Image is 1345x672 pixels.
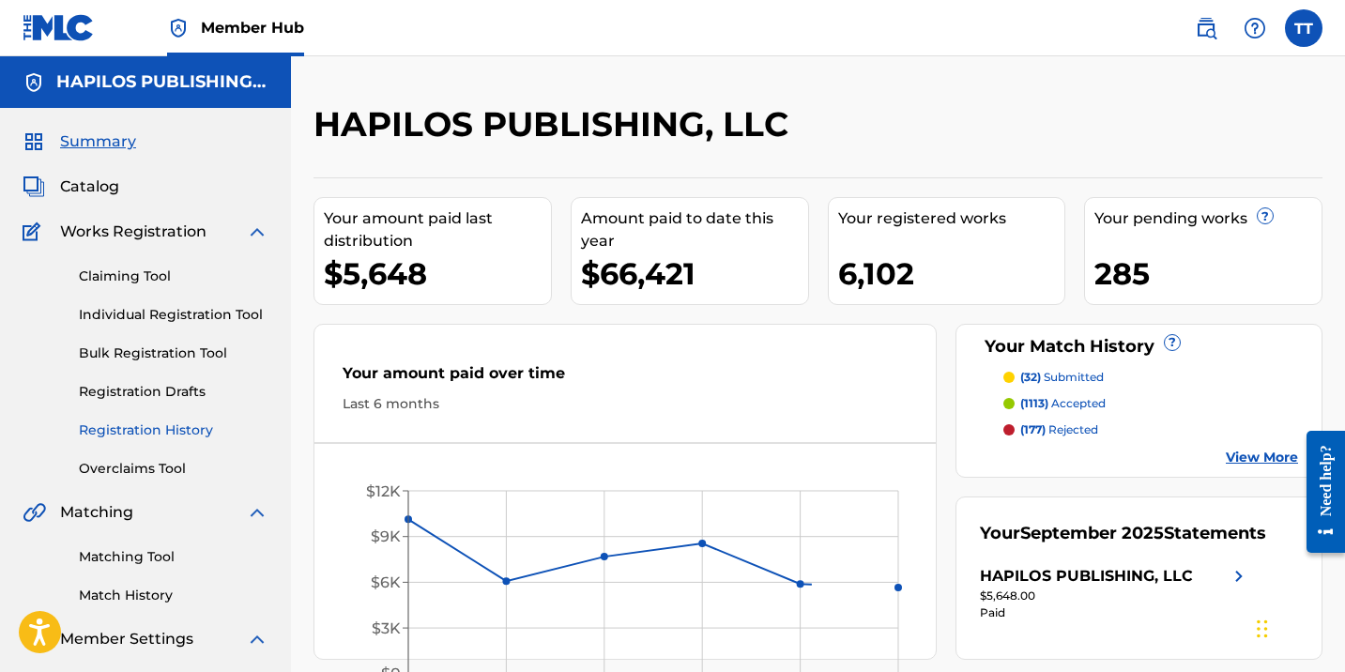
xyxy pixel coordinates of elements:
[1003,369,1298,386] a: (32) submitted
[1251,582,1345,672] iframe: Chat Widget
[980,334,1298,359] div: Your Match History
[246,221,268,243] img: expand
[1020,370,1041,384] span: (32)
[60,628,193,650] span: Member Settings
[201,17,304,38] span: Member Hub
[1244,17,1266,39] img: help
[838,207,1065,230] div: Your registered works
[324,252,551,295] div: $5,648
[1187,9,1225,47] a: Public Search
[343,394,908,414] div: Last 6 months
[1020,422,1046,436] span: (177)
[1258,208,1273,223] span: ?
[980,588,1250,604] div: $5,648.00
[838,252,1065,295] div: 6,102
[1020,421,1098,438] p: rejected
[366,482,401,500] tspan: $12K
[324,207,551,252] div: Your amount paid last distribution
[1020,369,1104,386] p: submitted
[1226,448,1298,467] a: View More
[23,176,119,198] a: CatalogCatalog
[1195,17,1217,39] img: search
[1003,395,1298,412] a: (1113) accepted
[1236,9,1274,47] div: Help
[313,103,798,145] h2: HAPILOS PUBLISHING, LLC
[79,344,268,363] a: Bulk Registration Tool
[372,619,401,637] tspan: $3K
[79,382,268,402] a: Registration Drafts
[79,459,268,479] a: Overclaims Tool
[1292,416,1345,567] iframe: Resource Center
[980,565,1193,588] div: HAPILOS PUBLISHING, LLC
[56,71,268,93] h5: HAPILOS PUBLISHING, LLC
[581,252,808,295] div: $66,421
[23,130,45,153] img: Summary
[1020,523,1164,543] span: September 2025
[343,362,908,394] div: Your amount paid over time
[23,501,46,524] img: Matching
[371,527,401,545] tspan: $9K
[167,17,190,39] img: Top Rightsholder
[1257,601,1268,657] div: Drag
[1228,565,1250,588] img: right chevron icon
[79,420,268,440] a: Registration History
[79,547,268,567] a: Matching Tool
[23,176,45,198] img: Catalog
[79,305,268,325] a: Individual Registration Tool
[1094,207,1322,230] div: Your pending works
[1003,421,1298,438] a: (177) rejected
[246,628,268,650] img: expand
[23,221,47,243] img: Works Registration
[60,176,119,198] span: Catalog
[60,221,206,243] span: Works Registration
[1020,396,1048,410] span: (1113)
[79,267,268,286] a: Claiming Tool
[1094,252,1322,295] div: 285
[60,130,136,153] span: Summary
[980,604,1250,621] div: Paid
[371,573,401,591] tspan: $6K
[23,71,45,94] img: Accounts
[23,14,95,41] img: MLC Logo
[1020,395,1106,412] p: accepted
[60,501,133,524] span: Matching
[23,130,136,153] a: SummarySummary
[1165,335,1180,350] span: ?
[246,501,268,524] img: expand
[79,586,268,605] a: Match History
[1285,9,1322,47] div: User Menu
[980,565,1250,621] a: HAPILOS PUBLISHING, LLCright chevron icon$5,648.00Paid
[581,207,808,252] div: Amount paid to date this year
[980,521,1266,546] div: Your Statements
